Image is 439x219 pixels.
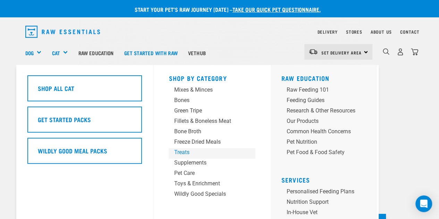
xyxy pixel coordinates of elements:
[281,76,329,80] a: Raw Education
[169,179,255,190] a: Toys & Enrichment
[169,75,255,80] h5: Shop By Category
[281,117,372,127] a: Our Products
[411,48,418,56] img: home-icon@2x.png
[37,84,74,93] h5: Shop All Cat
[37,115,91,124] h5: Get Started Packs
[174,127,239,136] div: Bone Broth
[281,127,372,138] a: Common Health Concerns
[37,146,107,155] h5: Wildly Good Meal Packs
[169,190,255,200] a: Wildly Good Specials
[174,159,239,167] div: Supplements
[309,49,318,55] img: van-moving.png
[281,208,372,219] a: In-house vet
[281,176,372,182] h5: Services
[174,169,239,177] div: Pet Care
[397,48,404,56] img: user.png
[174,148,239,157] div: Treats
[383,48,389,55] img: home-icon-1@2x.png
[169,86,255,96] a: Mixes & Minces
[321,51,362,54] span: Set Delivery Area
[169,127,255,138] a: Bone Broth
[25,26,100,38] img: Raw Essentials Logo
[286,86,355,94] div: Raw Feeding 101
[174,96,239,104] div: Bones
[27,107,142,138] a: Get Started Packs
[169,96,255,107] a: Bones
[281,86,372,96] a: Raw Feeding 101
[183,39,211,67] a: Vethub
[119,39,183,67] a: Get started with Raw
[174,179,239,188] div: Toys & Enrichment
[281,107,372,117] a: Research & Other Resources
[286,148,355,157] div: Pet Food & Food Safety
[52,49,60,57] a: Cat
[286,117,355,125] div: Our Products
[400,31,420,33] a: Contact
[233,8,321,11] a: take our quick pet questionnaire.
[25,49,34,57] a: Dog
[281,148,372,159] a: Pet Food & Food Safety
[281,198,372,208] a: Nutrition Support
[281,187,372,198] a: Personalised Feeding Plans
[169,107,255,117] a: Green Tripe
[286,107,355,115] div: Research & Other Resources
[27,75,142,107] a: Shop All Cat
[169,117,255,127] a: Fillets & Boneless Meat
[169,148,255,159] a: Treats
[286,138,355,146] div: Pet Nutrition
[174,86,239,94] div: Mixes & Minces
[415,195,432,212] div: Open Intercom Messenger
[286,127,355,136] div: Common Health Concerns
[286,96,355,104] div: Feeding Guides
[174,138,239,146] div: Freeze Dried Meals
[169,159,255,169] a: Supplements
[174,190,239,198] div: Wildly Good Specials
[370,31,391,33] a: About Us
[169,138,255,148] a: Freeze Dried Meals
[174,107,239,115] div: Green Tripe
[169,169,255,179] a: Pet Care
[73,39,119,67] a: Raw Education
[27,138,142,169] a: Wildly Good Meal Packs
[281,138,372,148] a: Pet Nutrition
[346,31,362,33] a: Stores
[174,117,239,125] div: Fillets & Boneless Meat
[317,31,337,33] a: Delivery
[281,96,372,107] a: Feeding Guides
[20,23,420,41] nav: dropdown navigation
